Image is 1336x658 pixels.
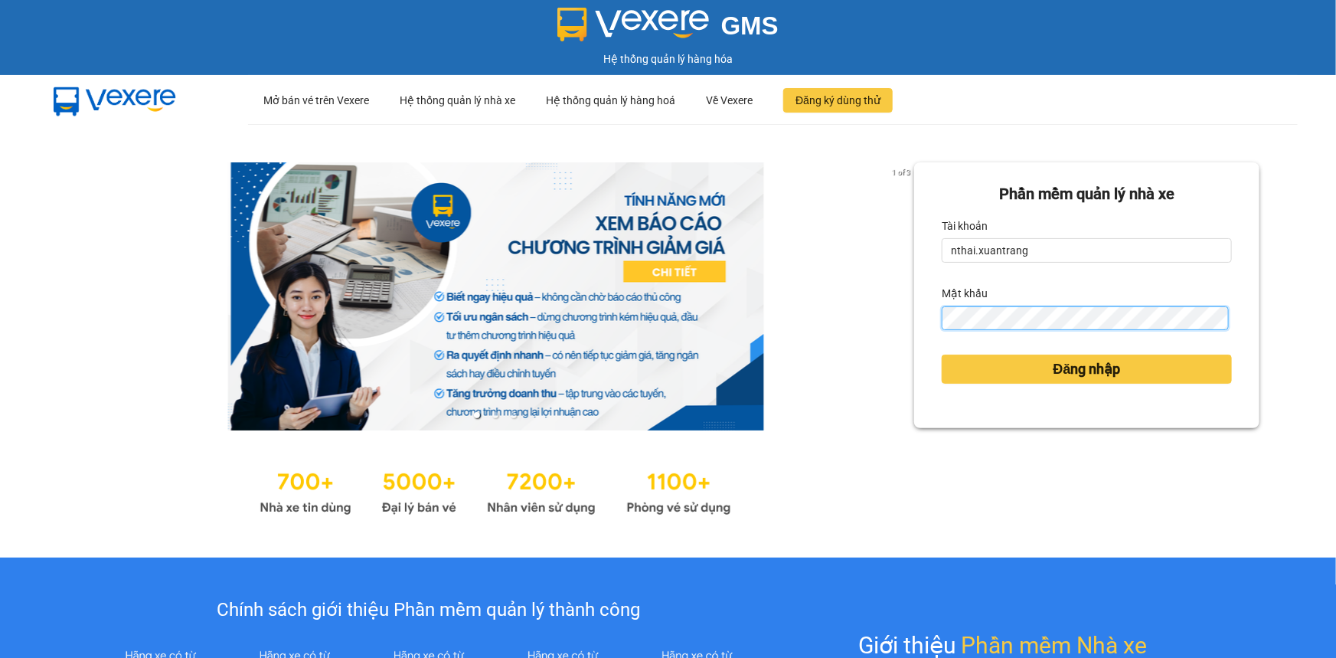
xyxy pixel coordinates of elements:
button: previous slide / item [77,162,98,430]
button: Đăng ký dùng thử [783,88,893,113]
img: mbUUG5Q.png [38,75,191,126]
img: Statistics.png [260,461,731,519]
label: Mật khẩu [942,281,988,306]
span: Đăng nhập [1053,358,1121,380]
li: slide item 2 [492,412,498,418]
div: Mở bán vé trên Vexere [263,76,369,125]
p: 1 of 3 [887,162,914,182]
input: Mật khẩu [942,306,1229,331]
li: slide item 3 [511,412,517,418]
button: Đăng nhập [942,355,1232,384]
div: Phần mềm quản lý nhà xe [942,182,1232,206]
div: Chính sách giới thiệu Phần mềm quản lý thành công [93,596,763,625]
img: logo 2 [557,8,709,41]
div: Hệ thống quản lý hàng hoá [546,76,675,125]
label: Tài khoản [942,214,988,238]
span: GMS [721,11,779,40]
li: slide item 1 [474,412,480,418]
div: Hệ thống quản lý nhà xe [400,76,515,125]
a: GMS [557,23,779,35]
span: Đăng ký dùng thử [795,92,880,109]
div: Hệ thống quản lý hàng hóa [4,51,1332,67]
input: Tài khoản [942,238,1232,263]
div: Về Vexere [706,76,753,125]
button: next slide / item [893,162,914,430]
